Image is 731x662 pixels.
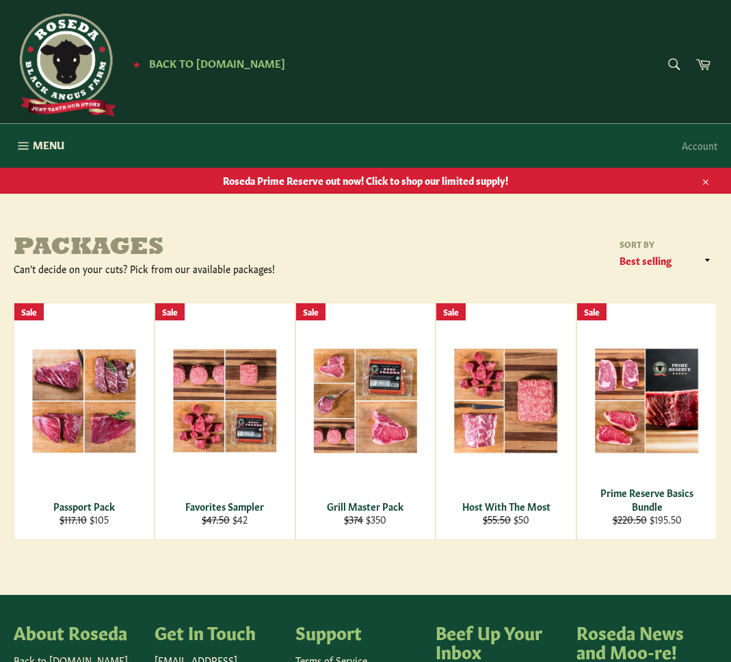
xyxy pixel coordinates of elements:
label: Sort by [615,238,717,250]
div: $50 [445,513,568,526]
div: Sale [296,303,325,320]
div: Host With The Most [445,500,568,513]
h1: Packages [14,235,366,262]
div: Sale [155,303,185,320]
div: Prime Reserve Basics Bundle [586,486,708,513]
div: $105 [23,513,146,526]
div: $42 [163,513,286,526]
a: Prime Reserve Basics Bundle Prime Reserve Basics Bundle $220.50 $195.50 [576,303,717,540]
div: Sale [14,303,44,320]
span: Menu [33,138,64,152]
img: Grill Master Pack [313,348,418,454]
div: Favorites Sampler [163,500,286,513]
div: Passport Pack [23,500,146,513]
img: Roseda Beef [14,14,116,116]
a: Grill Master Pack Grill Master Pack $374 $350 [295,303,436,540]
a: Passport Pack Passport Pack $117.10 $105 [14,303,155,540]
div: Sale [436,303,466,320]
span: ★ [133,58,140,69]
s: $47.50 [202,512,230,526]
s: $117.10 [59,512,87,526]
img: Passport Pack [31,348,137,454]
a: Host With The Most Host With The Most $55.50 $50 [436,303,576,540]
s: $55.50 [483,512,511,526]
div: Grill Master Pack [304,500,427,513]
div: $195.50 [586,513,708,526]
a: ★ Back to [DOMAIN_NAME] [126,58,285,69]
s: $374 [344,512,363,526]
div: Sale [577,303,607,320]
div: Can't decide on your cuts? Pick from our available packages! [14,262,366,275]
div: $350 [304,513,427,526]
h4: Get In Touch [155,622,282,641]
a: Favorites Sampler Favorites Sampler $47.50 $42 [155,303,295,540]
h4: About Roseda [14,622,141,641]
a: Account [675,125,724,166]
img: Host With The Most [453,348,559,454]
h4: Support [295,622,423,641]
s: $220.50 [613,512,647,526]
h4: Beef Up Your Inbox [436,622,563,660]
img: Favorites Sampler [172,348,278,453]
span: Back to [DOMAIN_NAME] [149,55,285,70]
h4: Roseda News and Moo-re! [576,622,704,660]
img: Prime Reserve Basics Bundle [594,348,700,454]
